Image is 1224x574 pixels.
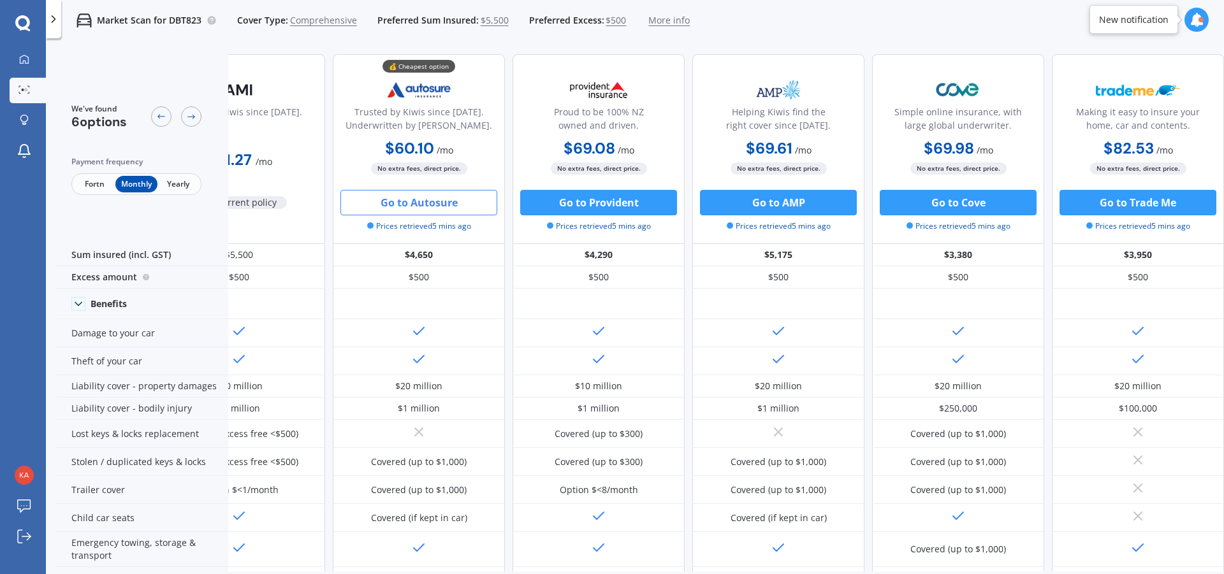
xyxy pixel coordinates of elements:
[727,220,831,232] span: Prices retrieved 5 mins ago
[731,512,827,524] div: Covered (if kept in car)
[56,347,228,375] div: Theft of your car
[56,398,228,420] div: Liability cover - bodily injury
[555,427,643,440] div: Covered (up to $300)
[916,74,1000,106] img: Cove.webp
[757,402,799,415] div: $1 million
[74,176,115,192] span: Fortn
[606,14,626,27] span: $500
[910,543,1006,556] div: Covered (up to $1,000)
[872,266,1044,289] div: $500
[340,190,497,215] button: Go to Autosure
[385,138,434,158] b: $60.10
[333,244,505,266] div: $4,650
[56,504,228,532] div: Child car seats
[56,319,228,347] div: Damage to your car
[481,14,509,27] span: $5,500
[437,144,453,156] span: / mo
[97,14,201,27] p: Market Scan for DBT823
[564,138,615,158] b: $69.08
[56,476,228,504] div: Trailer cover
[382,60,455,73] div: 💰 Cheapest option
[648,14,690,27] span: More info
[692,266,864,289] div: $500
[1104,138,1154,158] b: $82.53
[71,113,127,130] span: 6 options
[153,266,325,289] div: $500
[1063,105,1213,137] div: Making it easy to insure your home, car and contents.
[1099,13,1169,26] div: New notification
[206,150,252,169] b: $61.27
[180,456,298,468] div: Covered (excess free <$500)
[529,14,604,27] span: Preferred Excess:
[977,144,993,156] span: / mo
[731,162,827,175] span: No extra fees, direct price.
[153,244,325,266] div: $5,500
[578,402,620,415] div: $1 million
[56,420,228,448] div: Lost keys & locks replacement
[237,14,288,27] span: Cover Type:
[1096,74,1180,106] img: Trademe.webp
[910,484,1006,496] div: Covered (up to $1,000)
[398,402,440,415] div: $1 million
[575,380,622,392] div: $10 million
[1060,190,1216,215] button: Go to Trade Me
[91,298,127,310] div: Benefits
[924,138,974,158] b: $69.98
[523,105,674,137] div: Proud to be 100% NZ owned and driven.
[700,190,857,215] button: Go to AMP
[115,176,157,192] span: Monthly
[371,456,467,468] div: Covered (up to $1,000)
[939,402,977,415] div: $250,000
[176,105,302,137] div: Caring for Kiwis since [DATE].
[910,456,1006,468] div: Covered (up to $1,000)
[555,456,643,468] div: Covered (up to $300)
[215,380,263,392] div: $20 million
[547,220,651,232] span: Prices retrieved 5 mins ago
[56,532,228,567] div: Emergency towing, storage & transport
[377,14,479,27] span: Preferred Sum Insured:
[910,427,1006,440] div: Covered (up to $1,000)
[520,190,677,215] button: Go to Provident
[367,220,471,232] span: Prices retrieved 5 mins ago
[513,266,685,289] div: $500
[703,105,854,137] div: Helping Kiwis find the right cover since [DATE].
[731,456,826,468] div: Covered (up to $1,000)
[513,244,685,266] div: $4,290
[56,266,228,289] div: Excess amount
[795,144,812,156] span: / mo
[15,466,34,485] img: 2aef89f7aa9779d7a7423bb09456ac5e
[551,162,647,175] span: No extra fees, direct price.
[333,266,505,289] div: $500
[1086,220,1190,232] span: Prices retrieved 5 mins ago
[56,375,228,398] div: Liability cover - property damages
[618,144,634,156] span: / mo
[1156,144,1173,156] span: / mo
[200,484,279,496] div: Option $<1/month
[344,105,494,137] div: Trusted by Kiwis since [DATE]. Underwritten by [PERSON_NAME].
[692,244,864,266] div: $5,175
[180,427,298,440] div: Covered (excess free <$500)
[1052,244,1224,266] div: $3,950
[290,14,357,27] span: Comprehensive
[56,244,228,266] div: Sum insured (incl. GST)
[560,484,638,496] div: Option $<8/month
[731,484,826,496] div: Covered (up to $1,000)
[371,484,467,496] div: Covered (up to $1,000)
[883,105,1033,137] div: Simple online insurance, with large global underwriter.
[1052,266,1224,289] div: $500
[197,74,281,106] img: AMI-text-1.webp
[755,380,802,392] div: $20 million
[395,380,442,392] div: $20 million
[371,512,467,524] div: Covered (if kept in car)
[218,402,260,415] div: $1 million
[736,74,820,106] img: AMP.webp
[256,155,272,168] span: / mo
[1090,162,1186,175] span: No extra fees, direct price.
[71,155,201,168] div: Payment frequency
[71,103,127,115] span: We've found
[746,138,792,158] b: $69.61
[907,220,1010,232] span: Prices retrieved 5 mins ago
[56,448,228,476] div: Stolen / duplicated keys & locks
[557,74,641,106] img: Provident.png
[377,74,461,106] img: Autosure.webp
